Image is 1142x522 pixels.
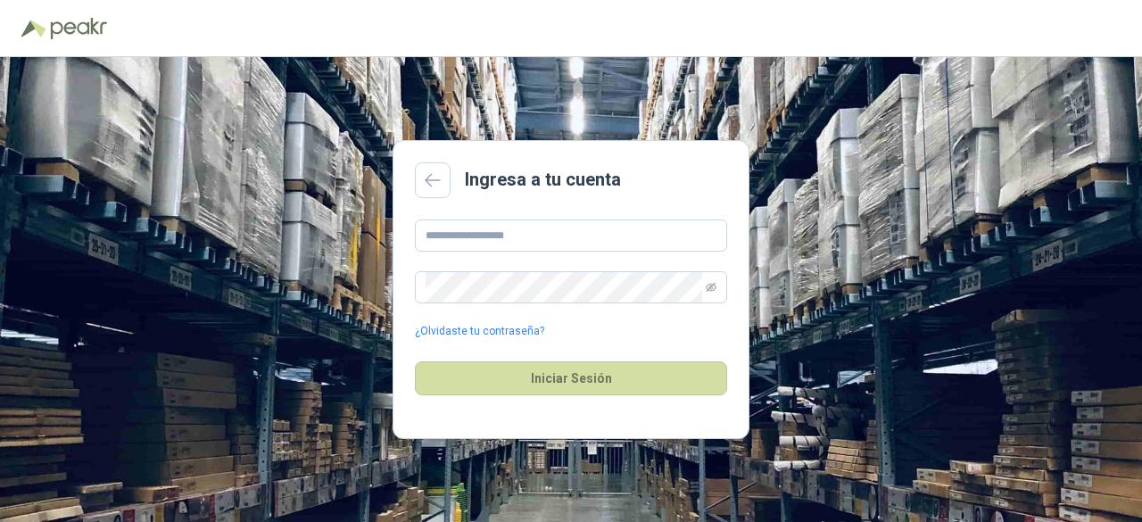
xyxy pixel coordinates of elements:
[415,361,727,395] button: Iniciar Sesión
[50,18,107,39] img: Peakr
[415,323,544,340] a: ¿Olvidaste tu contraseña?
[465,166,621,194] h2: Ingresa a tu cuenta
[21,20,46,37] img: Logo
[706,282,716,293] span: eye-invisible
